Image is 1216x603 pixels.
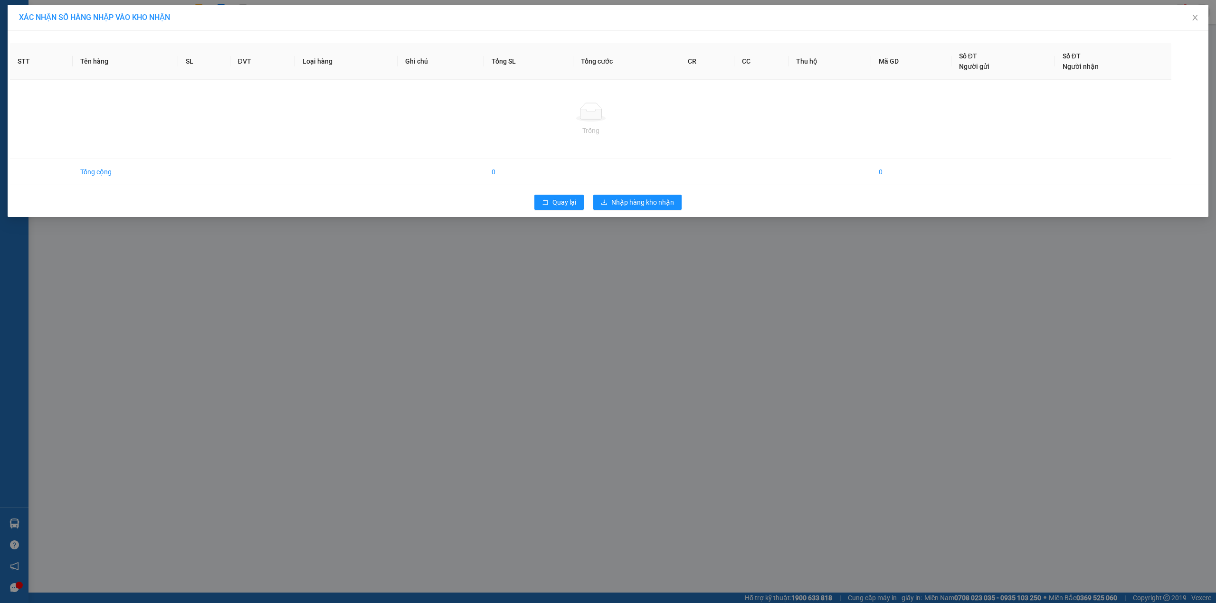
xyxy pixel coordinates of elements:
[18,125,1164,136] div: Trống
[871,159,951,185] td: 0
[73,43,179,80] th: Tên hàng
[534,195,584,210] button: rollbackQuay lại
[73,159,179,185] td: Tổng cộng
[230,43,295,80] th: ĐVT
[19,13,170,22] span: XÁC NHẬN SỐ HÀNG NHẬP VÀO KHO NHẬN
[959,52,977,60] span: Số ĐT
[871,43,951,80] th: Mã GD
[734,43,788,80] th: CC
[295,43,398,80] th: Loại hàng
[542,199,549,207] span: rollback
[1191,14,1199,21] span: close
[601,199,608,207] span: download
[959,63,989,70] span: Người gửi
[484,43,574,80] th: Tổng SL
[398,43,484,80] th: Ghi chú
[10,43,73,80] th: STT
[484,159,574,185] td: 0
[593,195,682,210] button: downloadNhập hàng kho nhận
[178,43,230,80] th: SL
[552,197,576,207] span: Quay lại
[680,43,734,80] th: CR
[611,197,674,207] span: Nhập hàng kho nhận
[573,43,680,80] th: Tổng cước
[1063,52,1081,60] span: Số ĐT
[1182,5,1208,31] button: Close
[1063,63,1099,70] span: Người nhận
[788,43,872,80] th: Thu hộ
